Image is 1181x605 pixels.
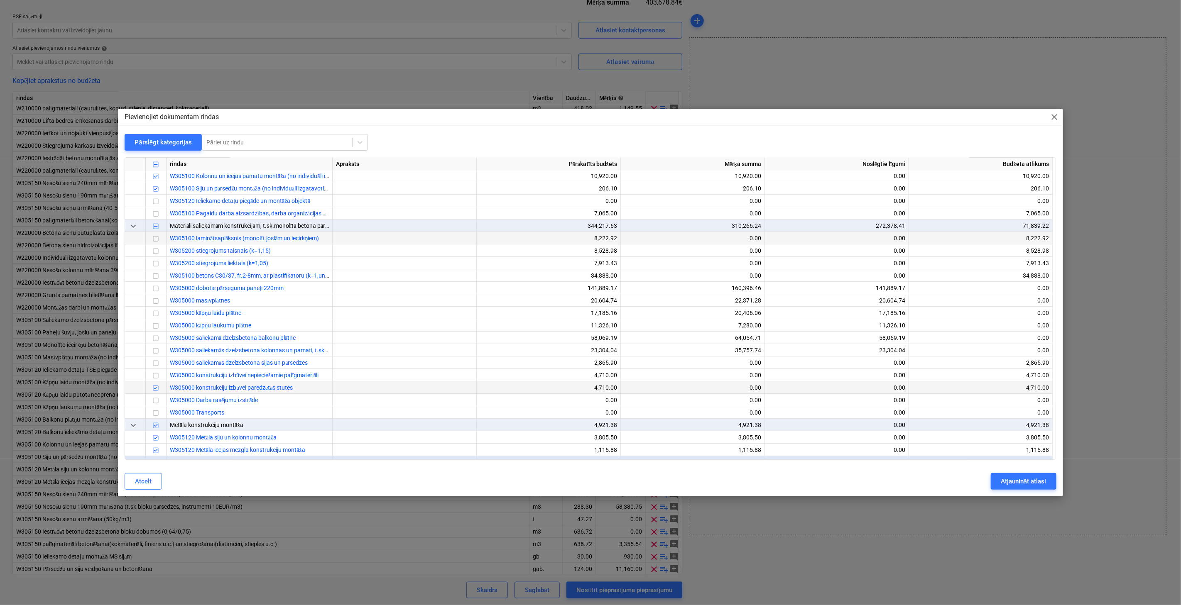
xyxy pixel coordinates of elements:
[768,170,905,182] div: 0.00
[768,419,905,431] div: 0.00
[170,347,377,354] a: W305000 saliekamās dzelzsbetona kolonnas un pamati, t.sk.neoprēna starplikas
[912,269,1049,282] div: 34,888.00
[170,272,400,279] span: W305100 betons C30/37, fr.2-8mm, ar plastifikatoru (k=1,un1,07) ar piegādi un sūknēšanu
[768,182,905,195] div: 0.00
[624,207,761,220] div: 0.00
[912,195,1049,207] div: 0.00
[480,282,617,294] div: 141,889.17
[621,158,765,170] div: Mērķa summa
[624,307,761,319] div: 20,406.06
[768,369,905,381] div: 0.00
[480,294,617,307] div: 20,604.74
[1139,565,1181,605] iframe: Chat Widget
[170,409,224,416] a: W305000 Transports
[135,476,152,487] div: Atcelt
[480,444,617,456] div: 1,115.88
[768,195,905,207] div: 0.00
[480,332,617,344] div: 58,069.19
[170,446,305,453] span: W305120 Metāla ieejas mezgla konstrukciju montāža
[768,444,905,456] div: 0.00
[170,310,241,316] a: W305000 kāpņu laidu plātne
[912,257,1049,269] div: 7,913.43
[768,232,905,244] div: 0.00
[768,307,905,319] div: 17,185.16
[912,444,1049,456] div: 1,115.88
[912,381,1049,394] div: 4,710.00
[170,434,277,441] a: W305120 Metāla siju un kolonnu montāža
[170,422,243,428] span: Metāla konstrukciju montāža
[768,344,905,356] div: 23,304.04
[170,297,230,304] span: W305000 masīvplātnes
[480,244,617,257] div: 8,528.98
[768,431,905,444] div: 0.00
[170,235,319,242] a: W305100 laminātsaplāksnis (monolīt.joslām un iecirkņiem)
[624,232,761,244] div: 0.00
[768,207,905,220] div: 0.00
[912,182,1049,195] div: 206.10
[128,421,138,431] span: keyboard_arrow_down
[912,282,1049,294] div: 0.00
[768,456,905,468] div: 0.00
[170,173,453,179] a: W305100 Kolonnu un ieejas pamatu montāža (no individuāli izgatavotiem saliekamā dzelzsbetona elem...
[170,334,296,341] span: W305000 saliekamā dzelzsbetona balkonu plātne
[624,381,761,394] div: 0.00
[125,134,202,151] button: Pārslēgt kategorijas
[480,381,617,394] div: 4,710.00
[624,369,761,381] div: 0.00
[768,332,905,344] div: 58,069.19
[912,207,1049,220] div: 7,065.00
[480,232,617,244] div: 8,222.92
[624,344,761,356] div: 35,757.74
[768,220,905,232] div: 272,378.41
[170,210,419,217] a: W305100 Pagaidu darba aizsardzības, darba organizācijas konstrukciju uzstādīšana/nojaukšana
[912,220,1049,232] div: 71,839.22
[125,112,219,122] p: Pievienojiet dokumentam rindas
[768,244,905,257] div: 0.00
[480,456,617,468] div: 422,172.62
[912,294,1049,307] div: 0.00
[170,185,427,192] a: W305100 Siju un pārsedžu montāža (no individuāli izgatavotiem saliekamā dzelzsbetona elementiem)
[170,285,284,291] a: W305000 dobotie pārseguma paneļi 220mm
[624,419,761,431] div: 4,921.38
[624,182,761,195] div: 206.10
[170,247,271,254] a: W305200 stiegrojums taisnais (k=1,15)
[480,356,617,369] div: 2,865.90
[170,222,415,229] span: Materiāli saliekamām konstrukcijām, t.sk.monolītā betona pārsegumu daļām (atsevišķi pērkamie)
[768,294,905,307] div: 20,604.74
[170,260,268,266] a: W305200 stiegrojums liektais (k=1,05)
[624,332,761,344] div: 64,054.71
[624,294,761,307] div: 22,371.28
[480,319,617,332] div: 11,326.10
[170,397,258,403] a: W305000 Darba rasējumu izstrāde
[170,459,255,466] span: Nesošo sienu mūrēšana
[768,394,905,406] div: 0.00
[128,222,138,232] span: keyboard_arrow_down
[167,158,333,170] div: rindas
[480,307,617,319] div: 17,185.16
[170,359,308,366] a: W305000 saliekamās dzelzsbetona sijas un pārsedzes
[1050,112,1060,122] span: close
[170,322,251,329] a: W305000 kāpņu laukumu plātne
[909,158,1053,170] div: Budžeta atlikums
[170,384,293,391] a: W305000 konstrukciju izbūvei paredzētās stutes
[624,244,761,257] div: 0.00
[480,257,617,269] div: 7,913.43
[1001,476,1046,487] div: Atjaunināt atlasi
[170,198,310,204] a: W305120 Ieliekamo detaļu piegāde un montāža objektā
[912,356,1049,369] div: 2,865.90
[768,406,905,419] div: 0.00
[912,244,1049,257] div: 8,528.98
[480,170,617,182] div: 10,920.00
